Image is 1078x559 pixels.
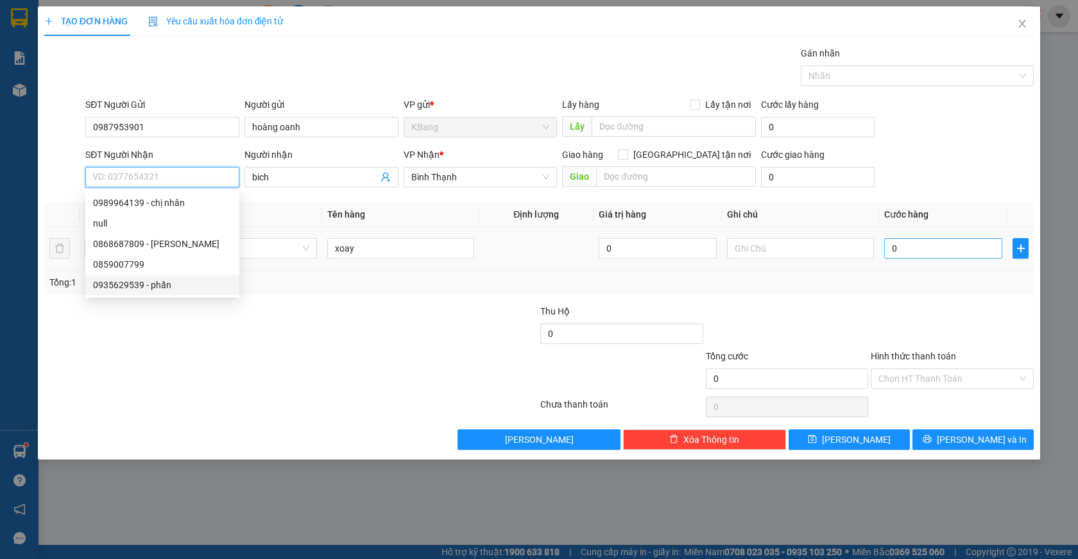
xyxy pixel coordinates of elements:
[85,213,239,234] div: null
[808,434,817,445] span: save
[381,172,391,182] span: user-add
[244,148,398,162] div: Người nhận
[411,168,550,187] span: Bình Thạnh
[93,237,232,251] div: 0868687809 - [PERSON_NAME]
[683,433,739,447] span: Xóa Thông tin
[85,209,95,219] span: SL
[44,17,53,26] span: plus
[562,116,592,137] span: Lấy
[822,433,891,447] span: [PERSON_NAME]
[727,238,874,259] input: Ghi Chú
[761,99,819,110] label: Cước lấy hàng
[1017,19,1027,29] span: close
[458,429,620,450] button: [PERSON_NAME]
[623,429,786,450] button: deleteXóa Thông tin
[592,116,756,137] input: Dọc đường
[49,275,416,289] div: Tổng: 1
[761,150,825,160] label: Cước giao hàng
[93,196,232,210] div: 0989964139 - chị nhân
[404,98,558,112] div: VP gửi
[85,148,239,162] div: SĐT Người Nhận
[596,166,756,187] input: Dọc đường
[562,99,599,110] span: Lấy hàng
[562,166,596,187] span: Giao
[599,238,717,259] input: 0
[513,209,559,219] span: Định lượng
[178,239,309,258] span: Bất kỳ
[801,48,840,58] label: Gán nhãn
[540,306,570,316] span: Thu Hộ
[93,216,232,230] div: null
[10,76,30,89] span: CR :
[871,351,956,361] label: Hình thức thanh toán
[884,209,928,219] span: Cước hàng
[1013,238,1029,259] button: plus
[628,148,756,162] span: [GEOGRAPHIC_DATA] tận nơi
[1004,6,1040,42] button: Close
[123,12,153,26] span: Nhận:
[148,17,158,27] img: icon
[141,44,201,67] span: gò đậu
[562,150,603,160] span: Giao hàng
[123,26,226,44] div: 0966662059
[85,254,239,275] div: 0859007799
[327,238,474,259] input: VD: Bàn, Ghế
[244,98,398,112] div: Người gửi
[706,351,748,361] span: Tổng cước
[912,429,1034,450] button: printer[PERSON_NAME] và In
[11,11,114,26] div: KBang
[761,117,875,137] input: Cước lấy hàng
[10,74,116,90] div: 80.000
[85,193,239,213] div: 0989964139 - chị nhân
[599,209,646,219] span: Giá trị hàng
[923,434,932,445] span: printer
[123,11,226,26] div: Bình Thạnh
[93,278,232,292] div: 0935629539 - phấn
[411,117,550,137] span: KBang
[85,98,239,112] div: SĐT Người Gửi
[1013,243,1028,254] span: plus
[761,167,875,187] input: Cước giao hàng
[123,51,141,65] span: DĐ:
[937,433,1027,447] span: [PERSON_NAME] và In
[11,26,114,44] div: 0978321977
[789,429,910,450] button: save[PERSON_NAME]
[669,434,678,445] span: delete
[505,433,574,447] span: [PERSON_NAME]
[700,98,756,112] span: Lấy tận nơi
[85,234,239,254] div: 0868687809 - văn anh
[11,12,31,26] span: Gửi:
[404,150,440,160] span: VP Nhận
[148,16,284,26] span: Yêu cầu xuất hóa đơn điện tử
[49,238,70,259] button: delete
[327,209,365,219] span: Tên hàng
[722,202,879,227] th: Ghi chú
[539,397,705,420] div: Chưa thanh toán
[93,257,232,271] div: 0859007799
[85,275,239,295] div: 0935629539 - phấn
[44,16,128,26] span: TẠO ĐƠN HÀNG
